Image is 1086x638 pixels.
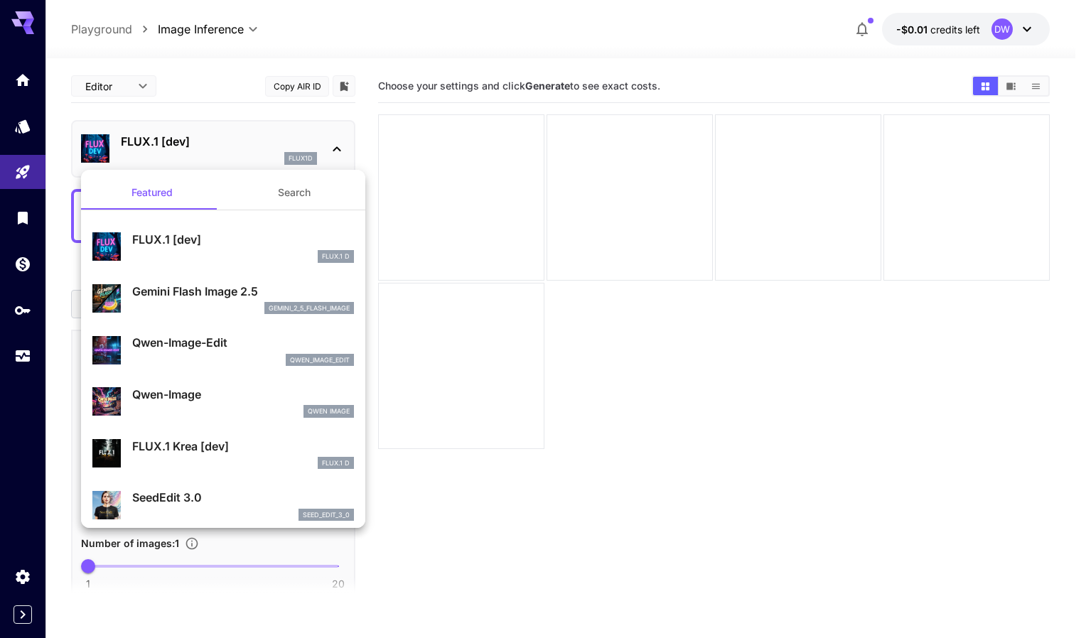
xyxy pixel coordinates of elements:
p: FLUX.1 D [322,458,350,468]
div: Qwen-Image-Editqwen_image_edit [92,328,354,372]
p: Qwen-Image-Edit [132,334,354,351]
p: qwen_image_edit [290,355,350,365]
p: Qwen Image [308,406,350,416]
p: SeedEdit 3.0 [132,489,354,506]
div: SeedEdit 3.0seed_edit_3_0 [92,483,354,526]
button: Search [223,175,365,210]
button: Featured [81,175,223,210]
p: Gemini Flash Image 2.5 [132,283,354,300]
p: gemini_2_5_flash_image [269,303,350,313]
div: Qwen-ImageQwen Image [92,380,354,423]
p: Qwen-Image [132,386,354,403]
p: FLUX.1 [dev] [132,231,354,248]
p: FLUX.1 Krea [dev] [132,438,354,455]
div: Gemini Flash Image 2.5gemini_2_5_flash_image [92,277,354,320]
div: FLUX.1 Krea [dev]FLUX.1 D [92,432,354,475]
div: FLUX.1 [dev]FLUX.1 D [92,225,354,269]
p: FLUX.1 D [322,252,350,261]
p: seed_edit_3_0 [303,510,350,520]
